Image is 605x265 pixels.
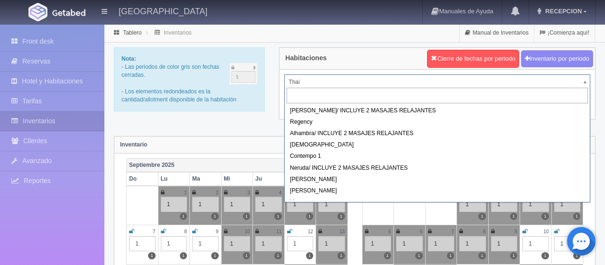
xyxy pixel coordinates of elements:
div: Neruda/ INCLUYE 2 MASAJES RELAJANTES [287,163,588,174]
div: Contempo 1 [287,151,588,162]
div: Alhambra/ INCLUYE 2 MASAJES RELAJANTES [287,128,588,139]
div: [PERSON_NAME] [287,185,588,197]
div: Lino [287,197,588,208]
div: Regency [287,117,588,128]
div: [PERSON_NAME] [287,174,588,185]
div: [PERSON_NAME]/ INCLUYE 2 MASAJES RELAJANTES [287,105,588,117]
div: [DEMOGRAPHIC_DATA] [287,139,588,151]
